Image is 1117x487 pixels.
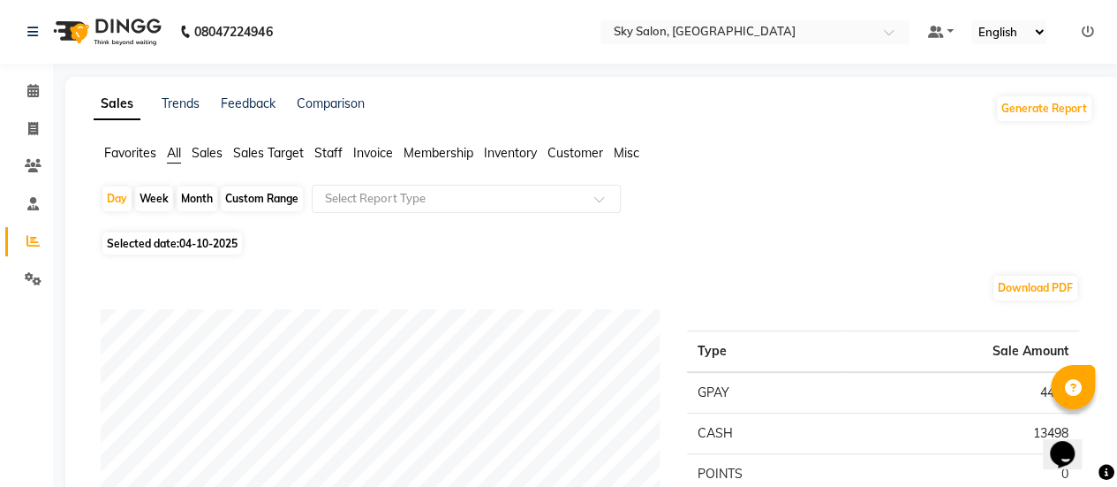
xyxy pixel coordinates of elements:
[221,95,275,111] a: Feedback
[353,145,393,161] span: Invoice
[846,331,1079,373] th: Sale Amount
[997,96,1091,121] button: Generate Report
[484,145,537,161] span: Inventory
[687,331,846,373] th: Type
[314,145,343,161] span: Staff
[162,95,200,111] a: Trends
[993,276,1077,301] button: Download PDF
[45,7,166,57] img: logo
[102,232,242,255] span: Selected date:
[104,145,156,161] span: Favorites
[192,145,223,161] span: Sales
[179,237,238,250] span: 04-10-2025
[297,95,365,111] a: Comparison
[167,145,181,161] span: All
[547,145,603,161] span: Customer
[177,186,217,211] div: Month
[846,414,1079,454] td: 13498
[614,145,639,161] span: Misc
[233,145,304,161] span: Sales Target
[404,145,473,161] span: Membership
[687,372,846,414] td: GPAY
[1043,416,1099,469] iframe: chat widget
[135,186,173,211] div: Week
[102,186,132,211] div: Day
[687,414,846,454] td: CASH
[846,372,1079,414] td: 4420
[194,7,272,57] b: 08047224946
[221,186,303,211] div: Custom Range
[94,88,140,120] a: Sales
